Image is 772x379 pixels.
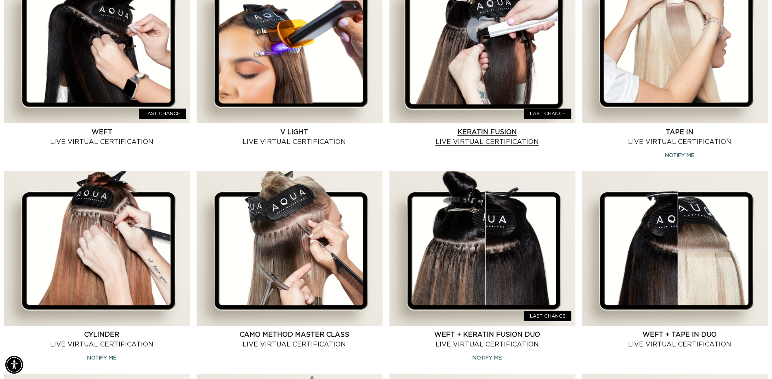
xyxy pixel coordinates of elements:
[13,127,190,147] a: Weft Live Virtual Certification
[206,127,383,147] a: V Light Live Virtual Certification
[5,356,23,374] div: Accessibility Menu
[591,330,768,349] a: Weft + Tape in Duo Live Virtual Certification
[591,127,768,147] a: Tape In Live Virtual Certification
[399,127,575,147] a: Keratin Fusion Live Virtual Certification
[399,330,575,349] a: Weft + Keratin Fusion Duo Live Virtual Certification
[13,330,190,349] a: Cylinder Live Virtual Certification
[731,340,772,379] iframe: Chat Widget
[206,330,383,349] a: CAMO Method Master Class Live Virtual Certification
